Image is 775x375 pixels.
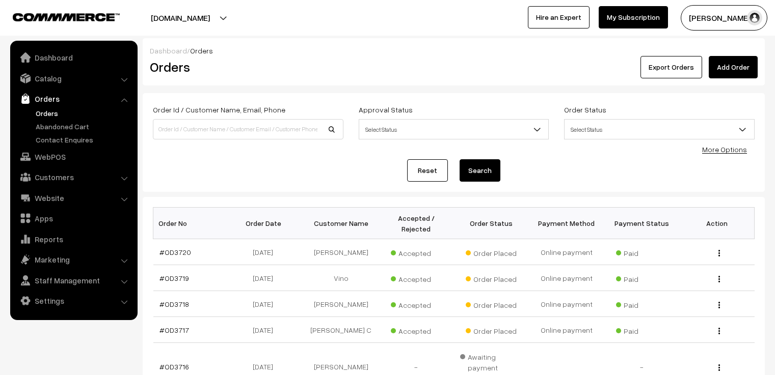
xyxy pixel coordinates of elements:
a: More Options [702,145,747,154]
span: Order Placed [466,245,517,258]
img: COMMMERCE [13,13,120,21]
a: Contact Enquires [33,134,134,145]
th: Payment Method [529,208,604,239]
button: Search [460,159,500,182]
td: [DATE] [228,265,304,291]
span: Paid [616,271,667,284]
td: Online payment [529,265,604,291]
th: Accepted / Rejected [379,208,454,239]
a: Add Order [709,56,758,78]
th: Action [679,208,755,239]
a: #OD3720 [159,248,191,256]
img: Menu [718,276,720,282]
a: WebPOS [13,148,134,166]
td: [DATE] [228,239,304,265]
a: Customers [13,168,134,186]
label: Order Id / Customer Name, Email, Phone [153,104,285,115]
th: Customer Name [304,208,379,239]
a: #OD3716 [159,362,189,371]
a: Settings [13,292,134,310]
a: COMMMERCE [13,10,102,22]
th: Order Date [228,208,304,239]
a: Hire an Expert [528,6,590,28]
input: Order Id / Customer Name / Customer Email / Customer Phone [153,119,343,139]
a: #OD3718 [159,300,189,308]
span: Paid [616,297,667,310]
span: Order Placed [466,297,517,310]
span: Select Status [565,121,754,138]
a: #OD3719 [159,274,189,282]
a: Website [13,189,134,207]
span: Order Placed [466,323,517,336]
a: Reports [13,230,134,248]
img: Menu [718,364,720,371]
a: Abandoned Cart [33,121,134,132]
a: Dashboard [13,48,134,67]
img: user [747,10,762,25]
td: Vino [304,265,379,291]
span: Accepted [391,271,442,284]
span: Orders [190,46,213,55]
th: Order Status [454,208,529,239]
button: Export Orders [640,56,702,78]
img: Menu [718,302,720,308]
a: My Subscription [599,6,668,28]
span: Paid [616,245,667,258]
td: Online payment [529,239,604,265]
td: [DATE] [228,291,304,317]
label: Order Status [564,104,606,115]
td: [PERSON_NAME] C [304,317,379,343]
span: Accepted [391,297,442,310]
td: [DATE] [228,317,304,343]
span: Accepted [391,245,442,258]
button: [DOMAIN_NAME] [115,5,246,31]
a: Orders [33,108,134,119]
a: Dashboard [150,46,187,55]
div: / [150,45,758,56]
a: Orders [13,90,134,108]
th: Payment Status [604,208,680,239]
img: Menu [718,328,720,334]
a: Staff Management [13,271,134,290]
span: Paid [616,323,667,336]
span: Accepted [391,323,442,336]
td: [PERSON_NAME] [304,291,379,317]
label: Approval Status [359,104,413,115]
a: Apps [13,209,134,227]
h2: Orders [150,59,342,75]
span: Select Status [359,121,549,138]
a: #OD3717 [159,326,189,334]
button: [PERSON_NAME] C [681,5,767,31]
img: Menu [718,250,720,256]
span: Order Placed [466,271,517,284]
td: Online payment [529,317,604,343]
th: Order No [153,208,229,239]
a: Reset [407,159,448,182]
a: Catalog [13,69,134,88]
span: Select Status [359,119,549,139]
a: Marketing [13,250,134,269]
td: [PERSON_NAME] [304,239,379,265]
td: Online payment [529,291,604,317]
span: Select Status [564,119,755,139]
